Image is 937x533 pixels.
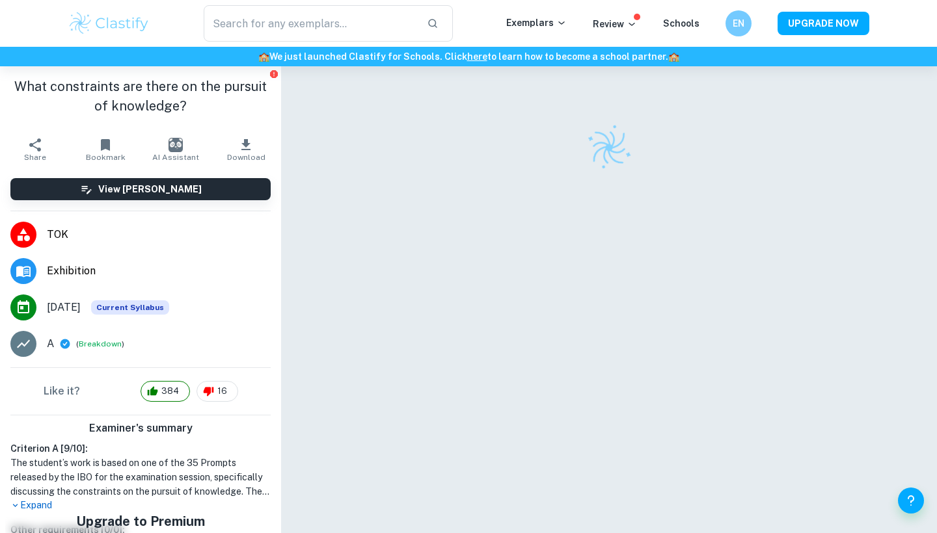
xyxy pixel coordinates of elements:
[593,17,637,31] p: Review
[50,512,231,531] h5: Upgrade to Premium
[44,383,80,399] h6: Like it?
[47,336,54,352] p: A
[731,16,746,31] h6: EN
[70,131,141,168] button: Bookmark
[10,77,271,116] h1: What constraints are there on the pursuit of knowledge?
[141,381,190,402] div: 384
[663,18,699,29] a: Schools
[98,182,202,196] h6: View [PERSON_NAME]
[227,153,265,162] span: Download
[169,138,183,152] img: AI Assistant
[76,338,124,350] span: ( )
[10,441,271,456] h6: Criterion A [ 9 / 10 ]:
[506,16,567,30] p: Exemplars
[79,338,122,350] button: Breakdown
[210,385,234,398] span: 16
[3,49,934,64] h6: We just launched Clastify for Schools. Click to learn how to become a school partner.
[47,227,271,242] span: TOK
[211,131,281,168] button: Download
[86,153,126,162] span: Bookmark
[154,385,186,398] span: 384
[141,131,211,168] button: AI Assistant
[726,10,752,36] button: EN
[269,69,278,79] button: Report issue
[24,153,46,162] span: Share
[10,178,271,200] button: View [PERSON_NAME]
[5,421,276,436] h6: Examiner's summary
[10,456,271,499] h1: The student’s work is based on one of the 35 Prompts released by the IBO for the examination sess...
[258,51,269,62] span: 🏫
[467,51,487,62] a: here
[778,12,869,35] button: UPGRADE NOW
[68,10,150,36] img: Clastify logo
[152,153,199,162] span: AI Assistant
[91,300,169,315] div: This exemplar is based on the current syllabus. Feel free to refer to it for inspiration/ideas wh...
[204,5,416,42] input: Search for any exemplars...
[197,381,238,402] div: 16
[578,117,640,178] img: Clastify logo
[668,51,679,62] span: 🏫
[898,487,924,513] button: Help and Feedback
[91,300,169,315] span: Current Syllabus
[47,300,81,315] span: [DATE]
[47,263,271,279] span: Exhibition
[10,499,271,512] p: Expand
